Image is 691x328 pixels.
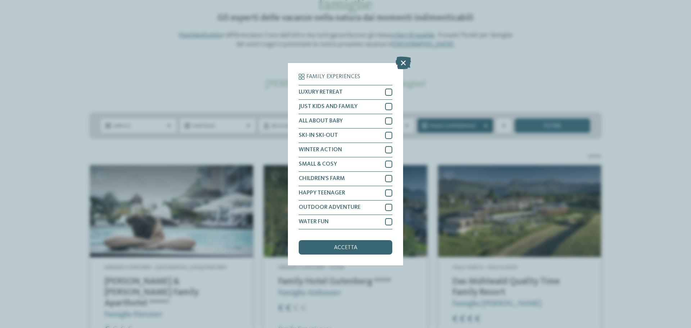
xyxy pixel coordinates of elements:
[299,147,342,153] span: WINTER ACTION
[299,118,343,124] span: ALL ABOUT BABY
[299,161,337,167] span: SMALL & COSY
[299,176,345,181] span: CHILDREN’S FARM
[299,89,343,95] span: LUXURY RETREAT
[299,205,361,210] span: OUTDOOR ADVENTURE
[306,74,360,80] span: Family Experiences
[299,132,338,138] span: SKI-IN SKI-OUT
[299,219,329,225] span: WATER FUN
[299,104,357,109] span: JUST KIDS AND FAMILY
[299,190,345,196] span: HAPPY TEENAGER
[334,245,357,251] span: accetta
